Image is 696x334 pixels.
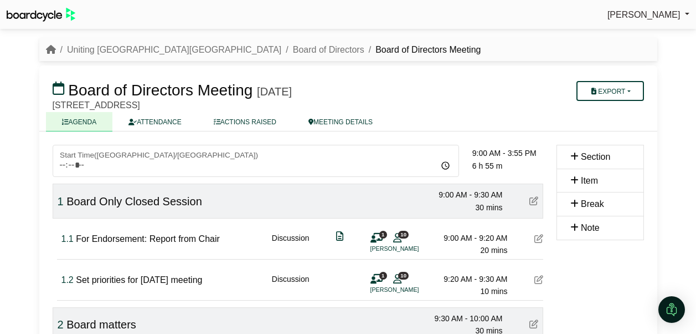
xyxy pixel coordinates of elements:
[472,161,502,170] span: 6 h 55 m
[472,147,550,159] div: 9:00 AM - 3:55 PM
[112,112,197,131] a: ATTENDANCE
[581,176,598,185] span: Item
[61,234,74,244] span: Click to fine tune number
[68,82,252,99] span: Board of Directors Meeting
[581,223,600,232] span: Note
[58,195,64,208] span: Click to fine tune number
[370,244,453,254] li: [PERSON_NAME]
[58,318,64,331] span: Click to fine tune number
[364,43,481,57] li: Board of Directors Meeting
[425,189,503,201] div: 9:00 AM - 9:30 AM
[198,112,292,131] a: ACTIONS RAISED
[46,112,113,131] a: AGENDA
[607,8,689,22] a: [PERSON_NAME]
[658,296,685,323] div: Open Intercom Messenger
[398,231,409,238] span: 10
[398,272,409,279] span: 10
[272,273,310,298] div: Discussion
[67,45,281,54] a: Uniting [GEOGRAPHIC_DATA][GEOGRAPHIC_DATA]
[257,85,292,98] div: [DATE]
[370,285,453,295] li: [PERSON_NAME]
[430,232,508,244] div: 9:00 AM - 9:20 AM
[66,318,136,331] span: Board matters
[76,275,202,285] span: Set priorities for [DATE] meeting
[292,112,389,131] a: MEETING DETAILS
[480,287,507,296] span: 10 mins
[581,199,604,209] span: Break
[7,8,75,22] img: BoardcycleBlackGreen-aaafeed430059cb809a45853b8cf6d952af9d84e6e89e1f1685b34bfd5cb7d64.svg
[425,312,503,325] div: 9:30 AM - 10:00 AM
[293,45,364,54] a: Board of Directors
[581,152,610,161] span: Section
[76,234,220,244] span: For Endorsement: Report from Chair
[607,10,680,19] span: [PERSON_NAME]
[66,195,202,208] span: Board Only Closed Session
[430,273,508,285] div: 9:20 AM - 9:30 AM
[379,272,387,279] span: 1
[379,231,387,238] span: 1
[61,275,74,285] span: Click to fine tune number
[272,232,310,257] div: Discussion
[480,246,507,255] span: 20 mins
[576,81,643,101] button: Export
[53,100,140,110] span: [STREET_ADDRESS]
[46,43,481,57] nav: breadcrumb
[475,203,502,212] span: 30 mins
